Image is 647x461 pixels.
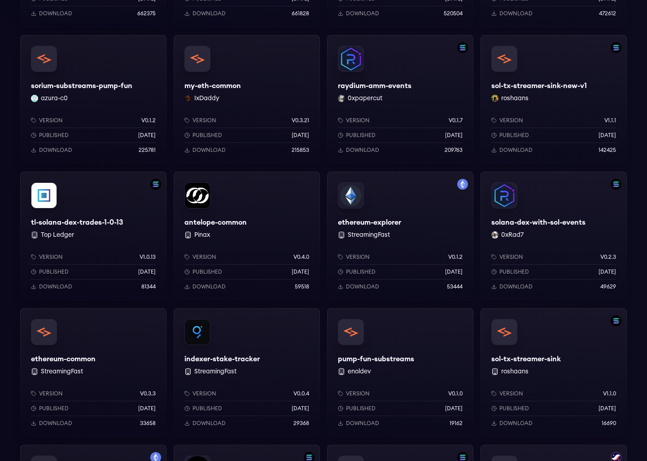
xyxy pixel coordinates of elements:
p: v0.1.2 [141,117,156,124]
p: Version [39,390,63,397]
img: Filter by solana network [611,315,621,326]
a: Filter by solana networksol-tx-streamer-sink-new-v1sol-tx-streamer-sink-new-v1roshaans roshaansVe... [481,35,627,164]
p: [DATE] [292,405,309,412]
p: 16690 [602,420,616,427]
p: Download [192,420,226,427]
p: 53444 [447,283,463,290]
p: v0.0.4 [293,390,309,397]
img: Filter by mainnet network [457,179,468,190]
p: Download [39,283,72,290]
p: v1.1.0 [603,390,616,397]
p: [DATE] [292,132,309,139]
p: v0.1.2 [448,253,463,261]
p: Published [192,132,222,139]
a: my-eth-commonmy-eth-commonIxDaddy IxDaddyVersionv0.3.21Published[DATE]Download215853 [174,35,320,164]
p: Version [346,253,370,261]
button: Pinax [194,230,210,239]
p: Version [499,390,523,397]
a: ethereum-commonethereum-common StreamingFastVersionv0.3.3Published[DATE]Download33658 [20,308,166,438]
p: Published [39,405,69,412]
p: v0.3.21 [292,117,309,124]
p: Download [346,146,379,154]
a: Filter by solana networksol-tx-streamer-sinksol-tx-streamer-sink roshaansVersionv1.1.0Published[D... [481,308,627,438]
p: Version [499,117,523,124]
a: Filter by solana networksolana-dex-with-sol-eventssolana-dex-with-sol-events0xRad7 0xRad7Versionv... [481,172,627,301]
p: 520504 [444,10,463,17]
p: Download [192,10,226,17]
p: 142425 [599,146,616,154]
p: Download [346,420,379,427]
p: Download [39,420,72,427]
button: Top Ledger [41,230,74,239]
p: v1.0.13 [140,253,156,261]
p: Download [346,10,379,17]
p: v0.1.0 [448,390,463,397]
p: [DATE] [445,405,463,412]
img: Filter by solana network [150,179,161,190]
a: indexer-stake-trackerindexer-stake-tracker StreamingFastVersionv0.0.4Published[DATE]Download29368 [174,308,320,438]
a: antelope-commonantelope-common PinaxVersionv0.4.0Published[DATE]Download59518 [174,172,320,301]
p: [DATE] [138,268,156,275]
p: Download [39,10,72,17]
button: 0xpapercut [348,94,382,103]
p: Published [39,132,69,139]
p: Download [499,146,533,154]
p: Published [499,268,529,275]
p: 29368 [293,420,309,427]
button: StreamingFast [348,230,390,239]
p: Download [346,283,379,290]
p: [DATE] [599,268,616,275]
button: 0xRad7 [501,230,524,239]
img: Filter by solana network [457,42,468,53]
p: Download [499,283,533,290]
p: Version [39,253,63,261]
p: [DATE] [138,405,156,412]
p: 209763 [445,146,463,154]
p: v0.1.7 [449,117,463,124]
p: Published [39,268,69,275]
p: Published [499,132,529,139]
p: Version [346,117,370,124]
img: Filter by solana network [611,179,621,190]
button: StreamingFast [41,367,83,376]
p: v0.3.3 [140,390,156,397]
p: Version [192,117,216,124]
p: Download [192,146,226,154]
p: Download [499,10,533,17]
p: [DATE] [599,405,616,412]
p: v1.1.1 [604,117,616,124]
p: Published [192,405,222,412]
p: [DATE] [445,132,463,139]
p: v0.4.0 [293,253,309,261]
p: 19162 [450,420,463,427]
p: Version [39,117,63,124]
p: Published [346,268,376,275]
p: Download [499,420,533,427]
p: Published [346,405,376,412]
a: Filter by solana networktl-solana-dex-trades-1-0-13tl-solana-dex-trades-1-0-13 Top LedgerVersionv... [20,172,166,301]
p: Version [192,253,216,261]
button: IxDaddy [194,94,219,103]
p: 33658 [140,420,156,427]
button: enoldev [348,367,371,376]
p: Download [39,146,72,154]
a: sorium-substreams-pump-funsorium-substreams-pump-funazura-c0 azura-c0Versionv0.1.2Published[DATE]... [20,35,166,164]
p: Published [499,405,529,412]
button: roshaans [501,94,529,103]
img: Filter by solana network [611,42,621,53]
button: roshaans [501,367,529,376]
p: Version [192,390,216,397]
p: 662375 [137,10,156,17]
p: 661828 [292,10,309,17]
p: Published [346,132,376,139]
a: Filter by solana networkraydium-amm-eventsraydium-amm-events0xpapercut 0xpapercutVersionv0.1.7Pub... [327,35,473,164]
button: azura-c0 [41,94,68,103]
p: [DATE] [599,132,616,139]
p: Version [499,253,523,261]
button: StreamingFast [194,367,236,376]
p: 215853 [292,146,309,154]
p: 472612 [599,10,616,17]
p: [DATE] [138,132,156,139]
p: 225781 [139,146,156,154]
a: Filter by mainnet networkethereum-explorerethereum-explorer StreamingFastVersionv0.1.2Published[D... [327,172,473,301]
